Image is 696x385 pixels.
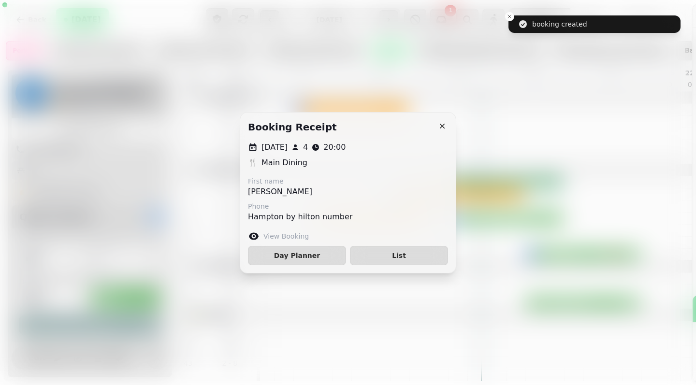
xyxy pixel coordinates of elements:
span: List [358,252,440,259]
p: 4 [303,142,308,153]
p: 🍴 [248,157,258,169]
label: First name [248,176,312,186]
p: Main Dining [261,157,307,169]
p: 20:00 [323,142,346,153]
label: View Booking [263,231,309,241]
p: Hampton by hilton number [248,211,352,223]
span: Day Planner [256,252,338,259]
h2: Booking receipt [248,120,337,134]
button: List [350,246,448,265]
p: [DATE] [261,142,288,153]
p: [PERSON_NAME] [248,186,312,198]
label: Phone [248,201,352,211]
button: Day Planner [248,246,346,265]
